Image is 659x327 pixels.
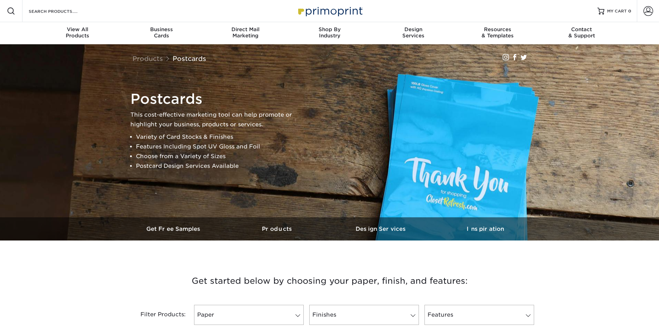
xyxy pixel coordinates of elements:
span: Shop By [287,26,372,33]
a: DesignServices [372,22,456,44]
a: Paper [194,305,304,325]
input: SEARCH PRODUCTS..... [28,7,95,15]
span: 0 [628,9,631,13]
li: Variety of Card Stocks & Finishes [136,132,303,142]
h3: Get Free Samples [122,226,226,232]
h3: Products [226,226,330,232]
div: Filter Products: [122,305,191,325]
a: Finishes [309,305,419,325]
a: Resources& Templates [456,22,540,44]
div: Industry [287,26,372,39]
h3: Design Services [330,226,433,232]
h3: Get started below by choosing your paper, finish, and features: [127,265,532,297]
span: Contact [540,26,624,33]
li: Postcard Design Services Available [136,161,303,171]
a: Postcards [173,55,206,62]
h3: Inspiration [433,226,537,232]
a: Contact& Support [540,22,624,44]
div: & Support [540,26,624,39]
div: Marketing [203,26,287,39]
div: Services [372,26,456,39]
li: Features Including Spot UV Gloss and Foil [136,142,303,152]
a: Features [424,305,534,325]
img: Primoprint [295,3,364,18]
a: Products [132,55,163,62]
span: View All [36,26,120,33]
span: Design [372,26,456,33]
a: Design Services [330,217,433,240]
span: Business [119,26,203,33]
span: Direct Mail [203,26,287,33]
div: Products [36,26,120,39]
div: & Templates [456,26,540,39]
a: View AllProducts [36,22,120,44]
a: Direct MailMarketing [203,22,287,44]
a: BusinessCards [119,22,203,44]
a: Inspiration [433,217,537,240]
a: Products [226,217,330,240]
a: Get Free Samples [122,217,226,240]
a: Shop ByIndustry [287,22,372,44]
li: Choose from a Variety of Sizes [136,152,303,161]
h1: Postcards [130,91,303,107]
span: MY CART [607,8,627,14]
p: This cost-effective marketing tool can help promote or highlight your business, products or servi... [130,110,303,129]
span: Resources [456,26,540,33]
div: Cards [119,26,203,39]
